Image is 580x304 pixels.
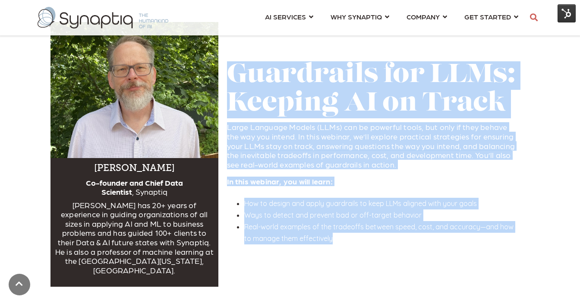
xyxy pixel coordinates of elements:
[464,9,518,25] a: GET STARTED
[331,11,382,22] span: WHY SYNAPTIQ
[256,2,527,33] nav: menu
[227,177,333,186] strong: In this webinar, you will learn:
[407,9,447,25] a: COMPANY
[244,211,422,219] span: Ways to detect and prevent bad or off-target behavior
[331,9,389,25] a: WHY SYNAPTIQ
[86,178,183,196] strong: Co-founder and Chief Data Scientist
[227,61,521,118] h2: Guardrails for LLMs: Keeping AI on Track
[244,222,514,243] span: Real-world examples of the tradeoffs between speed, cost, and accuracy—and how to manage them eff...
[55,178,214,196] h6: , Synaptiq
[55,162,214,174] h5: [PERSON_NAME]
[50,22,218,158] img: TimOatesHeadshot-1.png
[38,7,168,28] img: synaptiq logo-2
[265,11,306,22] span: AI SERVICES
[265,9,313,25] a: AI SERVICES
[558,4,576,22] img: HubSpot Tools Menu Toggle
[464,11,511,22] span: GET STARTED
[407,11,440,22] span: COMPANY
[55,200,214,275] p: [PERSON_NAME] has 20+ years of experience in guiding organizations of all sizes in applying Al an...
[244,199,477,208] span: How to design and apply guardrails to keep LLMs aligned with your goals
[227,122,515,168] span: Large Language Models (LLMs) can be powerful tools, but only if they behave the way you intend. I...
